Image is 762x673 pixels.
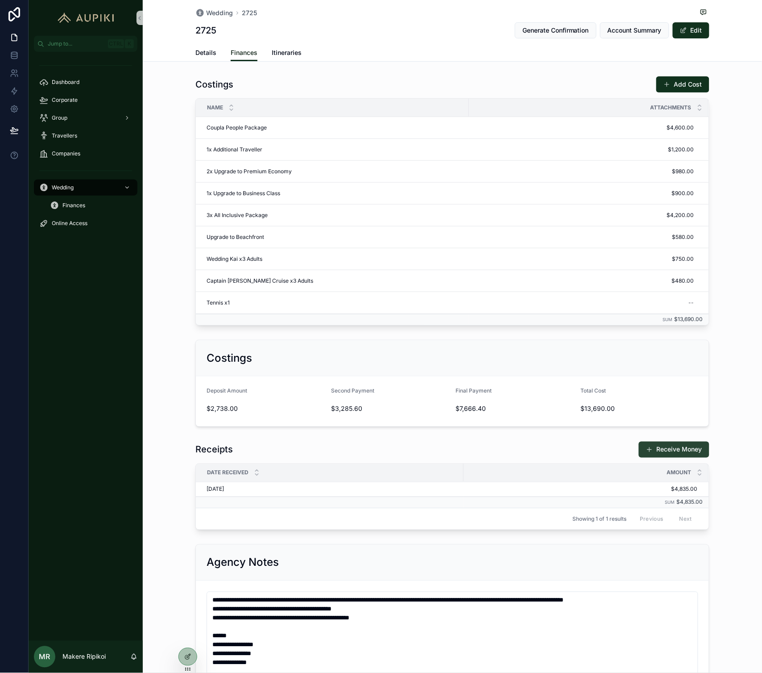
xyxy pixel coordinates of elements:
span: $2,738.00 [207,404,324,413]
a: $4,600.00 [469,121,698,135]
span: $1,200.00 [473,146,694,153]
span: [DATE] [207,486,224,493]
a: Dashboard [34,74,137,90]
span: Tennis x1 [207,299,230,306]
a: Finances [45,197,137,213]
span: Amount [667,469,692,477]
a: 1x Upgrade to Business Class [207,190,464,197]
a: -- [469,296,698,310]
a: Travellers [34,128,137,144]
div: -- [689,299,694,306]
h2: Costings [207,351,252,365]
a: 3x All Inclusive Package [207,212,464,219]
span: $13,690.00 [581,404,699,413]
button: Add Cost [656,76,709,92]
span: Wedding [52,184,74,191]
span: Wedding Kai x3 Adults [207,255,262,263]
button: Edit [673,22,709,38]
span: 1x Upgrade to Business Class [207,190,280,197]
a: Details [195,45,216,63]
small: Sum [663,317,673,322]
a: 2725 [242,8,257,17]
span: Deposit Amount [207,387,247,394]
a: Finances [231,45,257,62]
span: $4,600.00 [473,124,694,131]
span: Name [207,104,223,111]
span: Online Access [52,220,87,227]
span: 2x Upgrade to Premium Economy [207,168,292,175]
span: Captain [PERSON_NAME] Cruise x3 Adults [207,277,313,284]
span: $580.00 [473,234,694,241]
a: Coupla People Package [207,124,464,131]
a: $900.00 [469,186,698,201]
span: Upgrade to Beachfront [207,234,264,241]
a: $580.00 [469,230,698,244]
a: $480.00 [469,274,698,288]
span: Corporate [52,96,78,104]
a: $750.00 [469,252,698,266]
span: Finances [231,48,257,57]
p: Makere Ripikoi [62,652,106,661]
button: Receive Money [639,442,709,458]
button: Jump to...CtrlK [34,36,137,52]
small: Sum [665,500,675,505]
button: Account Summary [600,22,669,38]
span: Finances [62,202,85,209]
span: Jump to... [48,40,104,47]
a: $4,200.00 [469,208,698,222]
button: Generate Confirmation [515,22,596,38]
span: Group [52,114,67,121]
span: Showing 1 of 1 results [572,516,626,523]
a: Upgrade to Beachfront [207,234,464,241]
a: Wedding Kai x3 Adults [207,255,464,263]
h1: Receipts [195,443,233,456]
span: 1x Additional Traveller [207,146,262,153]
a: Wedding [195,8,233,17]
img: App logo [54,11,118,25]
a: $4,835.00 [464,486,698,493]
span: 3x All Inclusive Package [207,212,268,219]
a: $1,200.00 [469,142,698,157]
span: $980.00 [473,168,694,175]
a: Group [34,110,137,126]
span: Ctrl [108,39,124,48]
span: $750.00 [473,255,694,263]
span: Second Payment [331,387,375,394]
h2: Agency Notes [207,556,279,570]
a: [DATE] [207,486,458,493]
span: Companies [52,150,80,157]
span: $3,285.60 [331,404,449,413]
a: Companies [34,146,137,162]
span: Itineraries [272,48,302,57]
span: Total Cost [581,387,606,394]
div: scrollable content [29,52,143,243]
h1: Costings [195,78,233,91]
span: $13,690.00 [675,316,703,322]
h1: 2725 [195,24,216,37]
a: Tennis x1 [207,299,464,306]
span: $7,666.40 [456,404,574,413]
span: Wedding [206,8,233,17]
span: Travellers [52,132,77,139]
span: $4,835.00 [677,499,703,506]
span: $480.00 [473,277,694,284]
span: Date Received [207,469,248,477]
span: Account Summary [608,26,662,35]
span: Coupla People Package [207,124,267,131]
span: $4,200.00 [473,212,694,219]
a: $980.00 [469,164,698,179]
span: Details [195,48,216,57]
a: Captain [PERSON_NAME] Cruise x3 Adults [207,277,464,284]
a: Online Access [34,215,137,231]
span: Dashboard [52,79,79,86]
a: Corporate [34,92,137,108]
a: 1x Additional Traveller [207,146,464,153]
span: $900.00 [473,190,694,197]
a: Wedding [34,180,137,196]
a: Itineraries [272,45,302,63]
span: Attachments [650,104,692,111]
